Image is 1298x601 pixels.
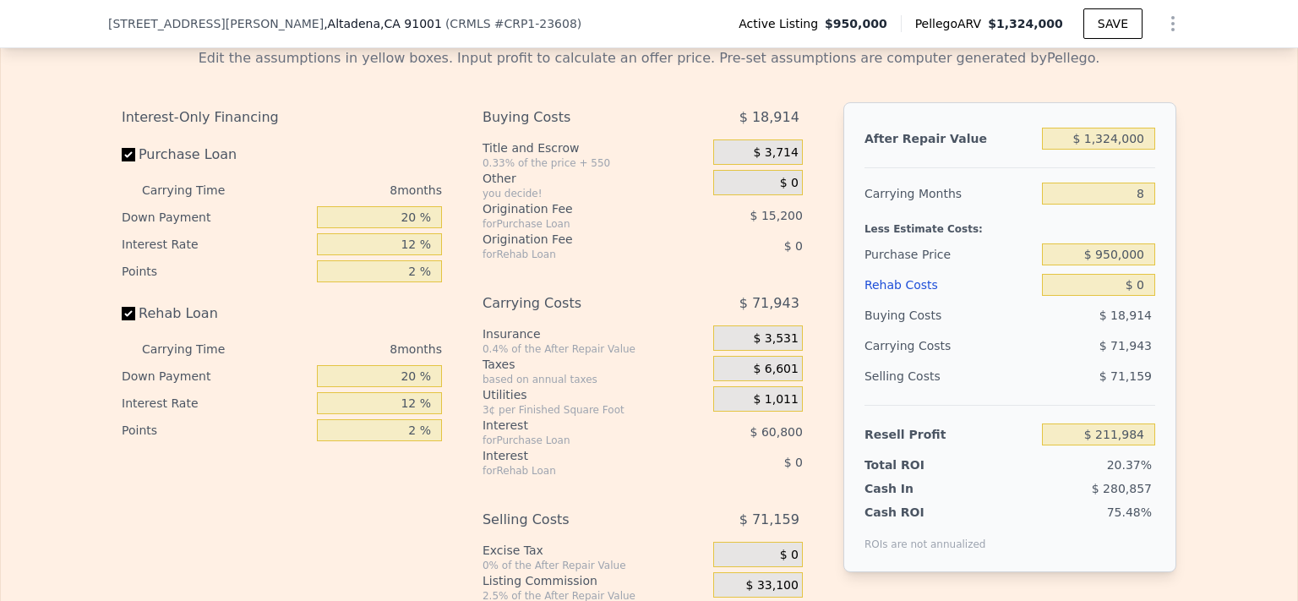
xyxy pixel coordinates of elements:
[122,307,135,320] input: Rehab Loan
[483,325,706,342] div: Insurance
[483,542,706,559] div: Excise Tax
[753,392,798,407] span: $ 1,011
[122,204,310,231] div: Down Payment
[483,505,671,535] div: Selling Costs
[483,139,706,156] div: Title and Escrow
[122,390,310,417] div: Interest Rate
[864,178,1035,209] div: Carrying Months
[483,572,706,589] div: Listing Commission
[750,425,803,439] span: $ 60,800
[1083,8,1143,39] button: SAVE
[739,288,799,319] span: $ 71,943
[122,48,1176,68] div: Edit the assumptions in yellow boxes. Input profit to calculate an offer price. Pre-set assumptio...
[483,403,706,417] div: 3¢ per Finished Square Foot
[483,248,671,261] div: for Rehab Loan
[483,464,671,478] div: for Rehab Loan
[1107,458,1152,472] span: 20.37%
[483,288,671,319] div: Carrying Costs
[1092,482,1152,495] span: $ 280,857
[483,342,706,356] div: 0.4% of the After Repair Value
[750,209,803,222] span: $ 15,200
[483,386,706,403] div: Utilities
[780,176,799,191] span: $ 0
[122,298,310,329] label: Rehab Loan
[825,15,887,32] span: $950,000
[784,239,803,253] span: $ 0
[1107,505,1152,519] span: 75.48%
[483,373,706,386] div: based on annual taxes
[864,504,986,521] div: Cash ROI
[864,419,1035,450] div: Resell Profit
[864,270,1035,300] div: Rehab Costs
[108,15,324,32] span: [STREET_ADDRESS][PERSON_NAME]
[864,123,1035,154] div: After Repair Value
[483,434,671,447] div: for Purchase Loan
[380,17,442,30] span: , CA 91001
[915,15,989,32] span: Pellego ARV
[483,231,671,248] div: Origination Fee
[122,363,310,390] div: Down Payment
[739,102,799,133] span: $ 18,914
[739,15,825,32] span: Active Listing
[122,417,310,444] div: Points
[483,156,706,170] div: 0.33% of the price + 550
[864,239,1035,270] div: Purchase Price
[864,456,970,473] div: Total ROI
[864,331,970,361] div: Carrying Costs
[864,209,1155,239] div: Less Estimate Costs:
[324,15,442,32] span: , Altadena
[753,362,798,377] span: $ 6,601
[1099,339,1152,352] span: $ 71,943
[483,447,671,464] div: Interest
[988,17,1063,30] span: $1,324,000
[483,417,671,434] div: Interest
[122,102,442,133] div: Interest-Only Financing
[142,336,252,363] div: Carrying Time
[1156,7,1190,41] button: Show Options
[483,356,706,373] div: Taxes
[494,17,577,30] span: # CRP1-23608
[259,177,442,204] div: 8 months
[780,548,799,563] span: $ 0
[483,217,671,231] div: for Purchase Loan
[450,17,490,30] span: CRMLS
[122,258,310,285] div: Points
[1099,309,1152,322] span: $ 18,914
[483,187,706,200] div: you decide!
[784,456,803,469] span: $ 0
[864,480,970,497] div: Cash In
[864,300,1035,331] div: Buying Costs
[483,102,671,133] div: Buying Costs
[259,336,442,363] div: 8 months
[753,331,798,347] span: $ 3,531
[1099,369,1152,383] span: $ 71,159
[746,578,799,593] span: $ 33,100
[864,521,986,551] div: ROIs are not annualized
[483,200,671,217] div: Origination Fee
[122,148,135,161] input: Purchase Loan
[142,177,252,204] div: Carrying Time
[483,170,706,187] div: Other
[864,361,1035,391] div: Selling Costs
[753,145,798,161] span: $ 3,714
[122,139,310,170] label: Purchase Loan
[739,505,799,535] span: $ 71,159
[445,15,581,32] div: ( )
[483,559,706,572] div: 0% of the After Repair Value
[122,231,310,258] div: Interest Rate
